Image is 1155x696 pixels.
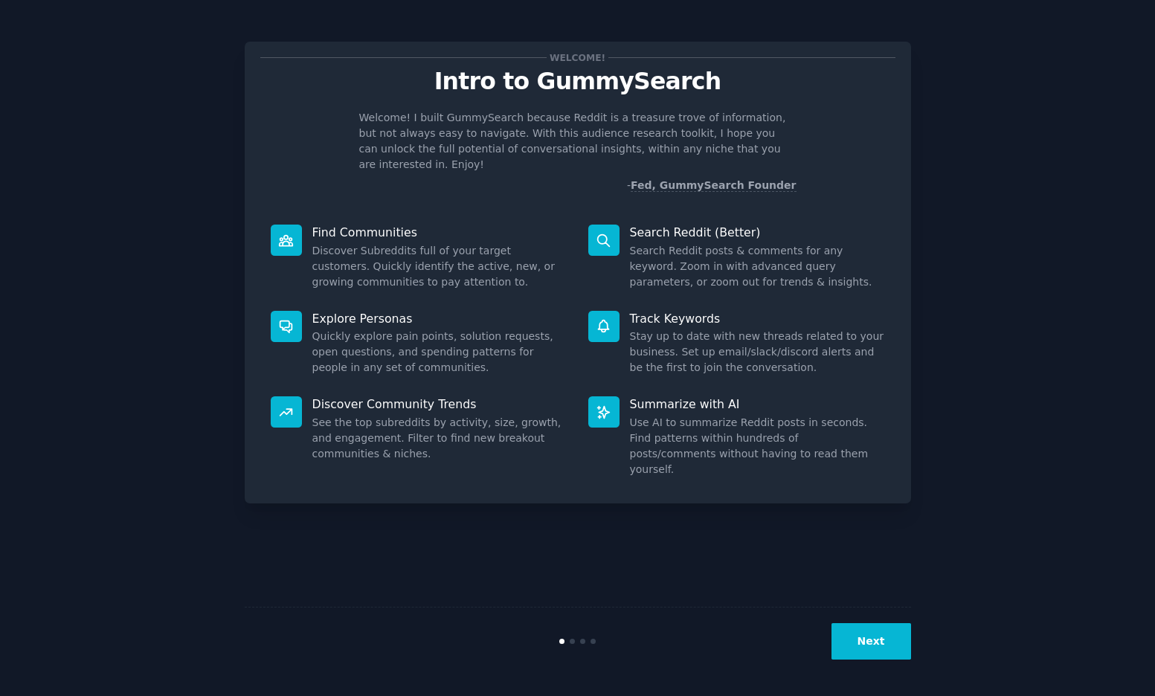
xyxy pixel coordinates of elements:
[359,110,797,173] p: Welcome! I built GummySearch because Reddit is a treasure trove of information, but not always ea...
[312,225,567,240] p: Find Communities
[312,243,567,290] dd: Discover Subreddits full of your target customers. Quickly identify the active, new, or growing c...
[630,225,885,240] p: Search Reddit (Better)
[831,623,911,660] button: Next
[312,311,567,326] p: Explore Personas
[312,415,567,462] dd: See the top subreddits by activity, size, growth, and engagement. Filter to find new breakout com...
[260,68,895,94] p: Intro to GummySearch
[627,178,797,193] div: -
[631,179,797,192] a: Fed, GummySearch Founder
[630,311,885,326] p: Track Keywords
[312,329,567,376] dd: Quickly explore pain points, solution requests, open questions, and spending patterns for people ...
[630,243,885,290] dd: Search Reddit posts & comments for any keyword. Zoom in with advanced query parameters, or zoom o...
[630,415,885,477] dd: Use AI to summarize Reddit posts in seconds. Find patterns within hundreds of posts/comments with...
[630,396,885,412] p: Summarize with AI
[630,329,885,376] dd: Stay up to date with new threads related to your business. Set up email/slack/discord alerts and ...
[547,50,608,65] span: Welcome!
[312,396,567,412] p: Discover Community Trends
